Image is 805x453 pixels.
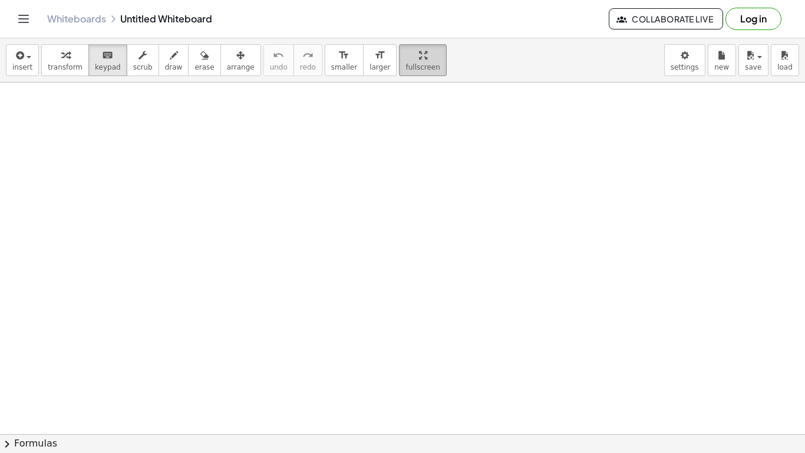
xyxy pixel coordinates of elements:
[338,48,349,63] i: format_size
[363,44,397,76] button: format_sizelarger
[227,63,255,71] span: arrange
[405,63,440,71] span: fullscreen
[12,63,32,71] span: insert
[331,63,357,71] span: smaller
[263,44,294,76] button: undoundo
[374,48,385,63] i: format_size
[708,44,736,76] button: new
[399,44,446,76] button: fullscreen
[14,9,33,28] button: Toggle navigation
[6,44,39,76] button: insert
[302,48,314,63] i: redo
[194,63,214,71] span: erase
[127,44,159,76] button: scrub
[159,44,189,76] button: draw
[771,44,799,76] button: load
[133,63,153,71] span: scrub
[619,14,713,24] span: Collaborate Live
[220,44,261,76] button: arrange
[609,8,723,29] button: Collaborate Live
[47,13,106,25] a: Whiteboards
[188,44,220,76] button: erase
[745,63,761,71] span: save
[671,63,699,71] span: settings
[48,63,83,71] span: transform
[325,44,364,76] button: format_sizesmaller
[369,63,390,71] span: larger
[300,63,316,71] span: redo
[273,48,284,63] i: undo
[777,63,793,71] span: load
[165,63,183,71] span: draw
[714,63,729,71] span: new
[95,63,121,71] span: keypad
[293,44,322,76] button: redoredo
[738,44,768,76] button: save
[725,8,781,30] button: Log in
[88,44,127,76] button: keyboardkeypad
[41,44,89,76] button: transform
[102,48,113,63] i: keyboard
[664,44,705,76] button: settings
[270,63,288,71] span: undo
